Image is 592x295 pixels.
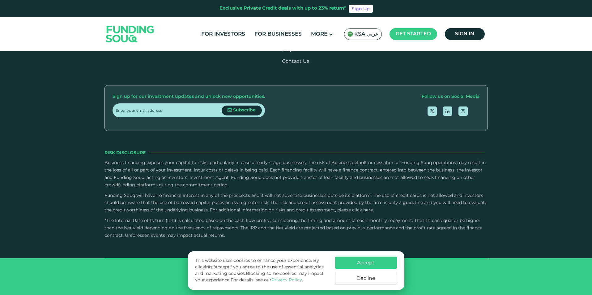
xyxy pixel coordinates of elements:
a: For Investors [200,29,247,39]
a: open Twitter [428,106,437,116]
span: Sign in [455,32,474,36]
span: More [311,32,327,37]
div: Follow us on Social Media [422,93,480,101]
p: Funding Souq is licensed by the Saudi Central Bank with license number ٨٦/أ ش/٢٠٢٤٠٣ [109,266,483,272]
span: Funding Souq will have no financial interest in any of the prospects and it will not advertise bu... [104,193,487,213]
span: Subscribe [233,108,256,112]
button: Accept [335,257,397,269]
div: Sign up for our investment updates and unlock new opportunities. [113,93,265,101]
img: Logo [100,19,160,50]
span: Blocking some cookies may impact your experience [195,271,324,282]
a: Contact Us [282,59,309,64]
a: For Businesses [253,29,303,39]
img: twitter [430,109,434,113]
a: here. [363,208,374,212]
span: Get started [396,32,431,36]
p: This website uses cookies to enhance your experience. By clicking "Accept," you agree to the use ... [195,258,329,284]
a: Privacy Policy [271,278,302,282]
a: FAQs [282,48,295,52]
span: Risk Disclosure [104,150,146,156]
span: KSA عربي [354,31,378,38]
p: Business financing exposes your capital to risks, particularly in case of early-stage businesses.... [104,159,488,189]
button: Subscribe [222,106,262,115]
p: *The Internal Rate of Return (IRR) is calculated based on the cash flow profile, considering the ... [104,217,488,239]
button: Decline [335,272,397,284]
input: Enter your email address [116,103,222,117]
a: Sign in [445,28,485,40]
div: Exclusive Private Credit deals with up to 23% return* [219,5,346,12]
a: open Instagram [458,106,468,116]
a: open Linkedin [443,106,452,116]
span: For details, see our . [231,278,303,282]
a: Sign Up [349,5,373,13]
img: SA Flag [347,31,353,37]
